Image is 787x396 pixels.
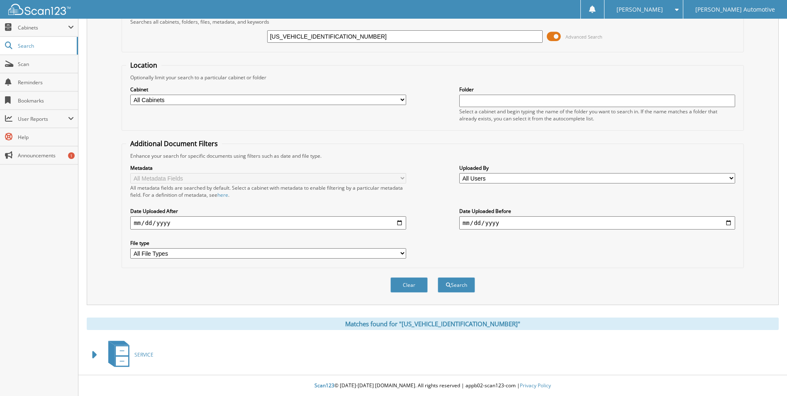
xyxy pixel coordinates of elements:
[78,376,787,396] div: © [DATE]-[DATE] [DOMAIN_NAME]. All rights reserved | appb02-scan123-com |
[18,24,68,31] span: Cabinets
[130,240,406,247] label: File type
[18,152,74,159] span: Announcements
[459,108,735,122] div: Select a cabinet and begin typing the name of the folder you want to search in. If the name match...
[126,18,739,25] div: Searches all cabinets, folders, files, metadata, and keywords
[217,191,228,198] a: here
[130,208,406,215] label: Date Uploaded After
[126,139,222,148] legend: Additional Document Filters
[130,86,406,93] label: Cabinet
[520,382,551,389] a: Privacy Policy
[438,277,475,293] button: Search
[126,61,161,70] legend: Location
[459,164,735,171] label: Uploaded By
[103,338,154,371] a: SERVICE
[18,61,74,68] span: Scan
[616,7,663,12] span: [PERSON_NAME]
[314,382,334,389] span: Scan123
[459,216,735,230] input: end
[390,277,428,293] button: Clear
[8,4,71,15] img: scan123-logo-white.svg
[134,351,154,358] span: SERVICE
[130,184,406,198] div: All metadata fields are searched by default. Select a cabinet with metadata to enable filtering b...
[18,97,74,104] span: Bookmarks
[459,86,735,93] label: Folder
[18,134,74,141] span: Help
[18,115,68,122] span: User Reports
[565,34,602,40] span: Advanced Search
[130,164,406,171] label: Metadata
[87,318,779,330] div: Matches found for "[US_VEHICLE_IDENTIFICATION_NUMBER]"
[695,7,775,12] span: [PERSON_NAME] Automotive
[126,152,739,159] div: Enhance your search for specific documents using filters such as date and file type.
[18,79,74,86] span: Reminders
[18,42,73,49] span: Search
[126,74,739,81] div: Optionally limit your search to a particular cabinet or folder
[130,216,406,230] input: start
[68,152,75,159] div: 1
[459,208,735,215] label: Date Uploaded Before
